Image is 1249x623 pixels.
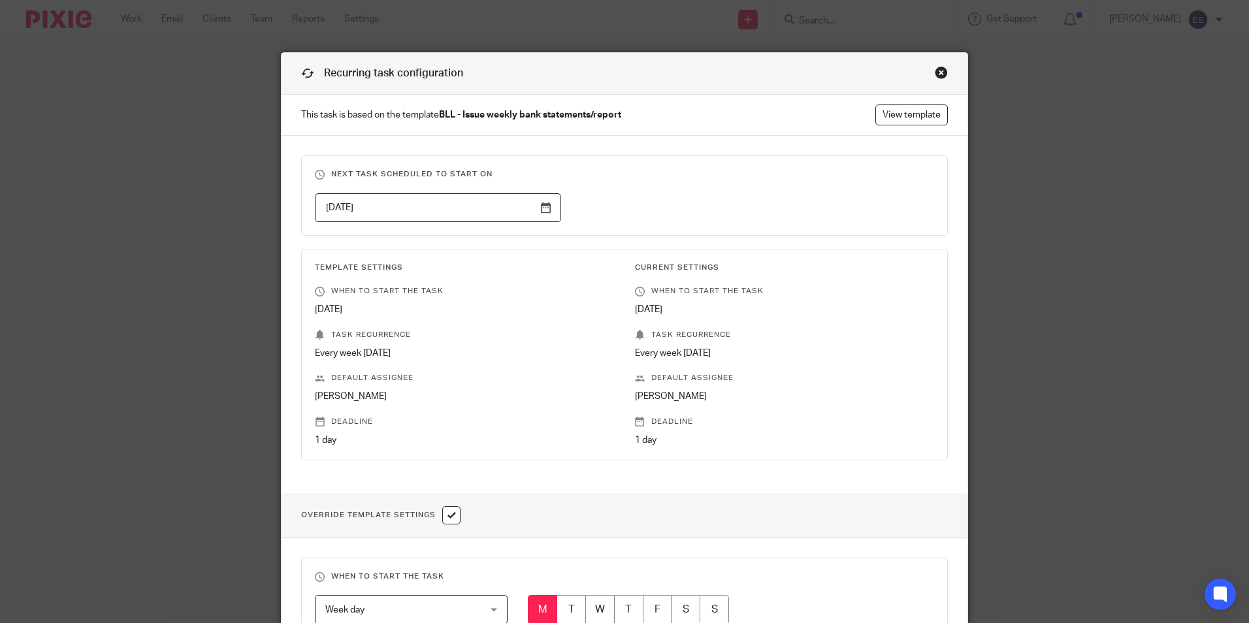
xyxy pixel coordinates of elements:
p: Default assignee [315,373,614,383]
h3: Next task scheduled to start on [315,169,934,180]
h3: Current Settings [635,263,934,273]
p: 1 day [315,434,614,447]
p: 1 day [635,434,934,447]
h3: When to start the task [315,571,934,582]
p: When to start the task [635,286,934,296]
a: View template [875,104,948,125]
p: [PERSON_NAME] [635,390,934,403]
div: Close this dialog window [935,66,948,79]
p: Every week [DATE] [635,347,934,360]
h1: Recurring task configuration [301,66,463,81]
span: This task is based on the template [301,108,621,121]
p: Every week [DATE] [315,347,614,360]
p: [DATE] [315,303,614,316]
p: Default assignee [635,373,934,383]
p: [PERSON_NAME] [315,390,614,403]
h3: Template Settings [315,263,614,273]
p: Deadline [635,417,934,427]
p: Deadline [315,417,614,427]
span: Week day [325,605,365,615]
p: When to start the task [315,286,614,296]
h1: Override Template Settings [301,506,461,524]
strong: BLL - Issue weekly bank statements/report [439,110,621,120]
p: Task recurrence [315,330,614,340]
p: [DATE] [635,303,934,316]
p: Task recurrence [635,330,934,340]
